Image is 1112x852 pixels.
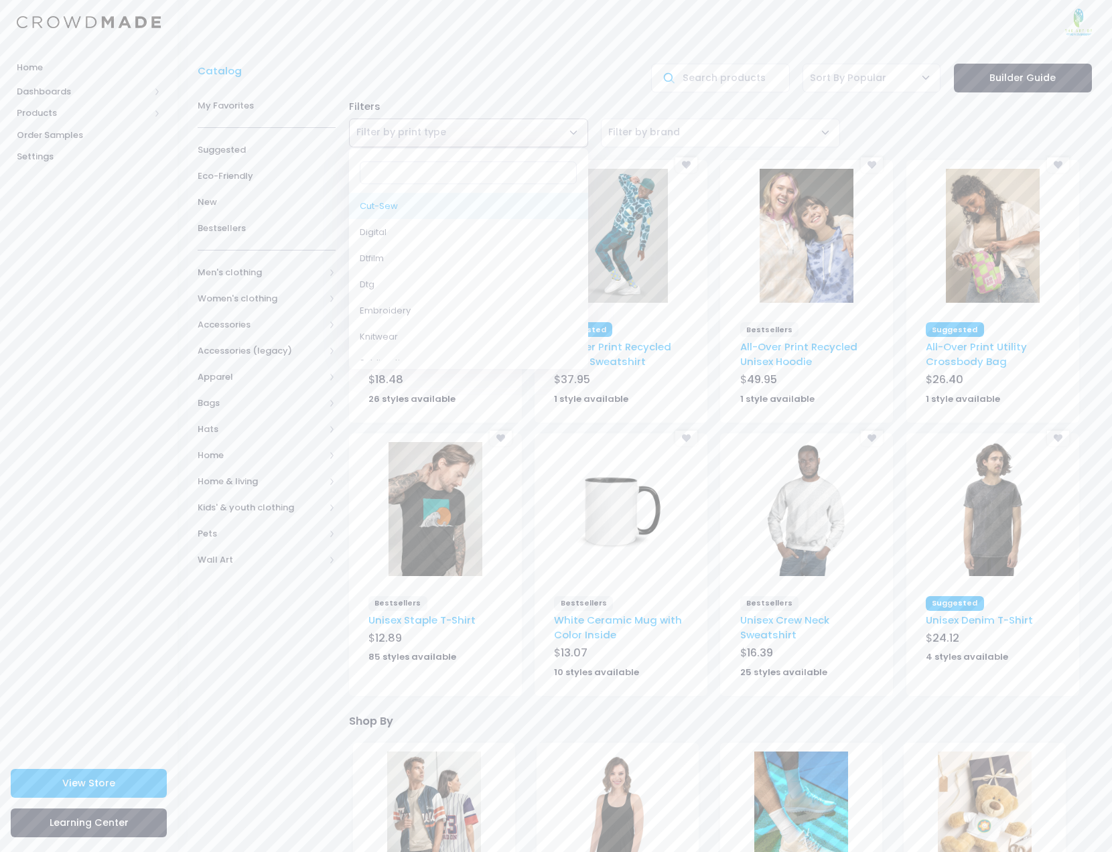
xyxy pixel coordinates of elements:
[554,613,682,642] a: White Ceramic Mug with Color Inside
[740,340,857,368] a: All-Over Print Recycled Unisex Hoodie
[198,64,249,78] a: Catalog
[11,808,167,837] a: Learning Center
[198,292,324,305] span: Women's clothing
[932,372,963,387] span: 26.40
[368,372,502,390] div: $
[198,92,336,119] a: My Favorites
[740,393,815,405] strong: 1 style available
[349,219,588,245] li: Digital
[926,322,984,337] span: Suggested
[349,245,588,271] li: Dtfilm
[810,71,886,85] span: Sort By Popular
[198,163,336,189] a: Eco-Friendly
[926,393,1000,405] strong: 1 style available
[651,64,789,92] input: Search products
[198,397,324,410] span: Bags
[554,372,687,390] div: $
[349,707,1079,730] div: Shop By
[198,137,336,163] a: Suggested
[198,169,336,183] span: Eco-Friendly
[349,297,588,324] li: Embroidery
[926,372,1059,390] div: $
[554,666,639,679] strong: 10 styles available
[561,645,587,660] span: 13.07
[198,222,336,235] span: Bestsellers
[198,99,336,113] span: My Favorites
[368,596,427,611] span: Bestsellers
[554,645,687,664] div: $
[375,372,403,387] span: 18.48
[368,613,476,627] a: Unisex Staple T-Shirt
[926,613,1033,627] a: Unisex Denim T-Shirt
[11,769,167,798] a: View Store
[926,650,1008,663] strong: 4 styles available
[198,423,324,436] span: Hats
[601,119,840,147] span: Filter by brand
[554,393,628,405] strong: 1 style available
[342,99,1099,114] div: Filters
[17,150,161,163] span: Settings
[349,350,588,376] li: Sublimation
[368,393,456,405] strong: 26 styles available
[740,613,829,642] a: Unisex Crew Neck Sweatshirt
[198,189,336,215] a: New
[198,449,324,462] span: Home
[198,527,324,541] span: Pets
[198,475,324,488] span: Home & living
[747,645,773,660] span: 16.39
[198,370,324,384] span: Apparel
[198,215,336,241] a: Bestsellers
[368,650,456,663] strong: 85 styles available
[803,64,941,92] span: Sort By Popular
[360,161,577,184] input: Search
[17,16,161,29] img: Logo
[198,318,324,332] span: Accessories
[368,630,502,649] div: $
[349,271,588,297] li: Dtg
[62,776,115,790] span: View Store
[554,596,613,611] span: Bestsellers
[198,344,324,358] span: Accessories (legacy)
[356,125,446,139] span: Filter by print type
[198,553,324,567] span: Wall Art
[198,266,324,279] span: Men's clothing
[926,630,1059,649] div: $
[740,322,799,337] span: Bestsellers
[198,196,336,209] span: New
[740,596,799,611] span: Bestsellers
[561,372,590,387] span: 37.95
[198,143,336,157] span: Suggested
[740,645,874,664] div: $
[932,630,959,646] span: 24.12
[198,501,324,514] span: Kids' & youth clothing
[954,64,1092,92] a: Builder Guide
[50,816,129,829] span: Learning Center
[926,340,1027,368] a: All-Over Print Utility Crossbody Bag
[740,666,827,679] strong: 25 styles available
[17,106,149,120] span: Products
[747,372,777,387] span: 49.95
[608,125,680,139] span: Filter by brand
[375,630,402,646] span: 12.89
[17,61,161,74] span: Home
[349,119,588,147] span: Filter by print type
[349,324,588,350] li: Knitwear
[926,596,984,611] span: Suggested
[17,85,149,98] span: Dashboards
[17,129,161,142] span: Order Samples
[349,193,588,219] li: Cut-Sew
[740,372,874,390] div: $
[554,340,671,368] a: All-Over Print Recycled Unisex Sweatshirt
[1065,9,1092,35] img: User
